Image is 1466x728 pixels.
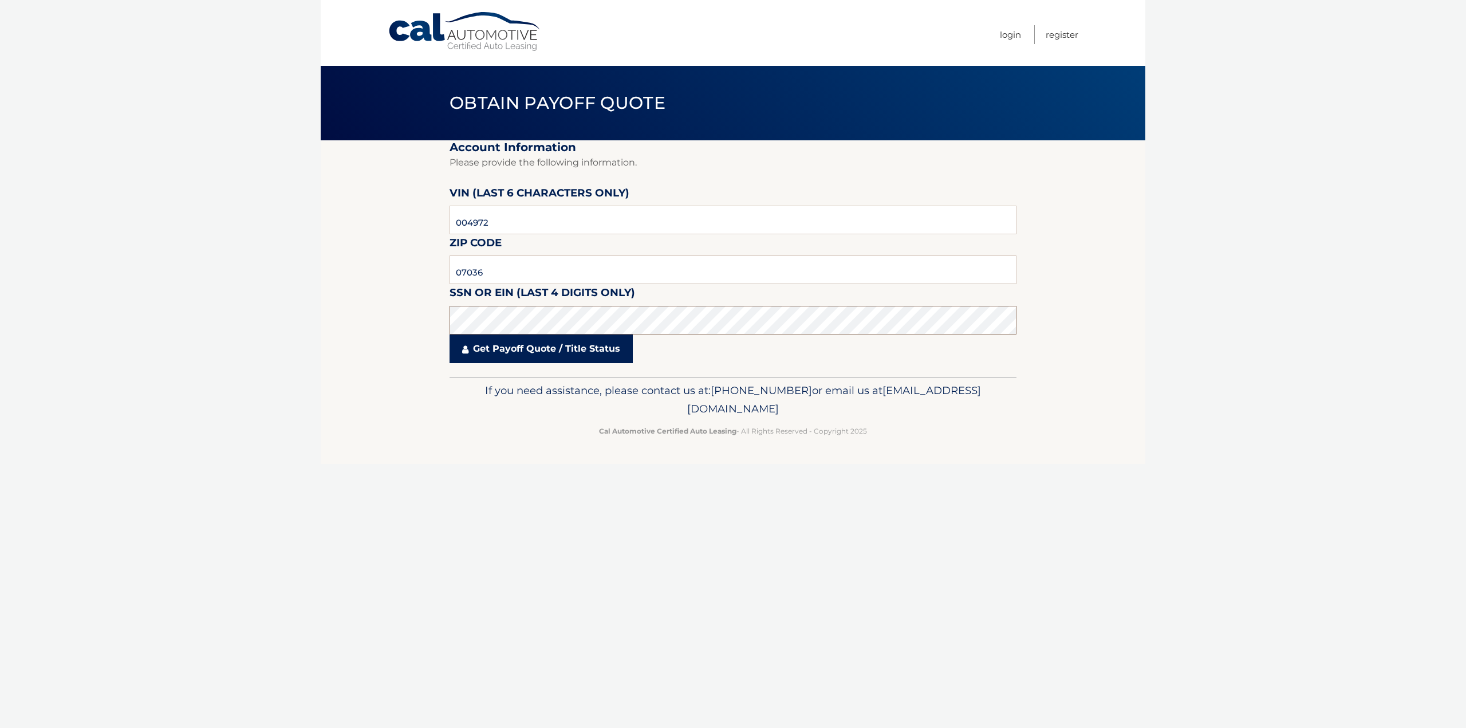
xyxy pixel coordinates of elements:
[450,184,629,206] label: VIN (last 6 characters only)
[711,384,812,397] span: [PHONE_NUMBER]
[599,427,736,435] strong: Cal Automotive Certified Auto Leasing
[450,92,665,113] span: Obtain Payoff Quote
[1000,25,1021,44] a: Login
[450,335,633,363] a: Get Payoff Quote / Title Status
[457,425,1009,437] p: - All Rights Reserved - Copyright 2025
[457,381,1009,418] p: If you need assistance, please contact us at: or email us at
[450,155,1016,171] p: Please provide the following information.
[450,140,1016,155] h2: Account Information
[450,284,635,305] label: SSN or EIN (last 4 digits only)
[388,11,542,52] a: Cal Automotive
[450,234,502,255] label: Zip Code
[1046,25,1078,44] a: Register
